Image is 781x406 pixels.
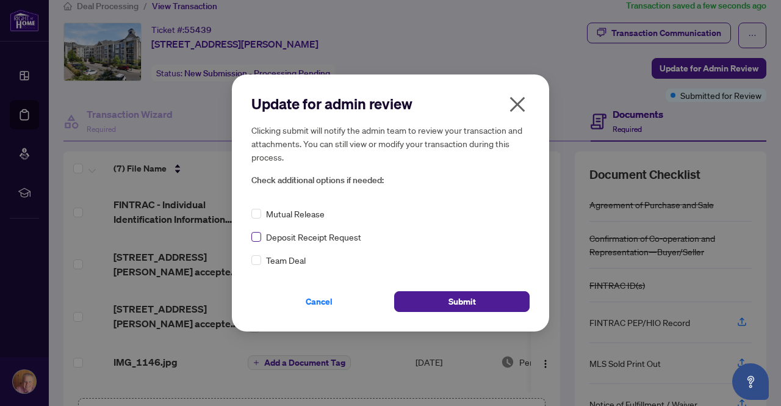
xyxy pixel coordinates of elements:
[251,173,530,187] span: Check additional options if needed:
[448,292,476,311] span: Submit
[394,291,530,312] button: Submit
[266,207,325,220] span: Mutual Release
[251,123,530,164] h5: Clicking submit will notify the admin team to review your transaction and attachments. You can st...
[732,363,769,400] button: Open asap
[251,291,387,312] button: Cancel
[266,230,361,244] span: Deposit Receipt Request
[508,95,527,114] span: close
[306,292,333,311] span: Cancel
[251,94,530,114] h2: Update for admin review
[266,253,306,267] span: Team Deal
